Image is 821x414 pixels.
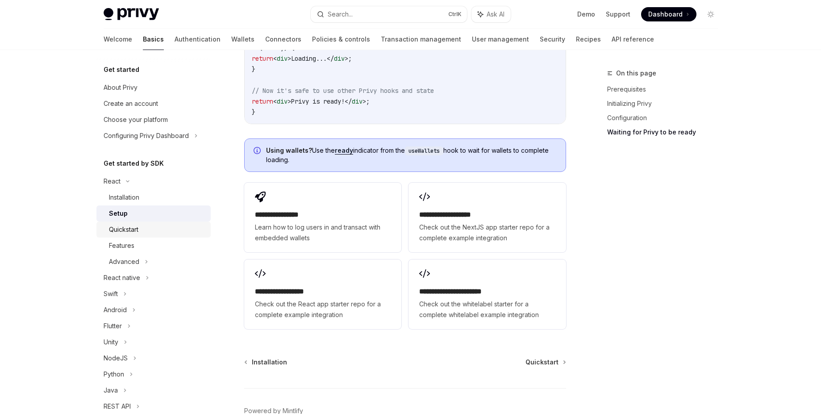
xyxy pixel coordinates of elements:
a: Dashboard [641,7,696,21]
span: div [352,97,363,105]
div: Setup [109,208,128,219]
a: About Privy [96,79,211,96]
div: NodeJS [104,353,128,364]
button: Search...CtrlK [311,6,467,22]
a: Configuration [607,111,725,125]
span: } [252,65,255,73]
span: </ [345,97,352,105]
div: Unity [104,337,118,347]
a: Recipes [576,29,601,50]
a: ready [335,146,353,155]
span: Learn how to log users in and transact with embedded wallets [255,222,391,243]
svg: Info [254,147,263,156]
a: Installation [245,358,287,367]
div: Configuring Privy Dashboard [104,130,189,141]
div: Java [104,385,118,396]
a: Welcome [104,29,132,50]
a: **** **** **** ***Check out the React app starter repo for a complete example integration [244,259,401,329]
code: useWallets [405,146,443,155]
h5: Get started [104,64,139,75]
a: API reference [612,29,654,50]
a: User management [472,29,529,50]
a: Wallets [231,29,254,50]
span: Check out the NextJS app starter repo for a complete example integration [419,222,555,243]
a: **** **** **** *Learn how to log users in and transact with embedded wallets [244,183,401,252]
span: > [363,97,366,105]
span: div [277,54,288,63]
span: return [252,54,273,63]
a: Authentication [175,29,221,50]
span: > [345,54,348,63]
button: Toggle dark mode [704,7,718,21]
div: REST API [104,401,131,412]
a: Installation [96,189,211,205]
span: // Now it's safe to use other Privy hooks and state [252,87,434,95]
a: Waiting for Privy to be ready [607,125,725,139]
span: Ctrl K [448,11,462,18]
span: Quickstart [525,358,558,367]
a: Connectors [265,29,301,50]
span: > [288,54,291,63]
span: > [288,97,291,105]
span: Dashboard [648,10,683,19]
a: Initializing Privy [607,96,725,111]
span: ; [348,54,352,63]
span: < [273,97,277,105]
div: React native [104,272,140,283]
a: Policies & controls [312,29,370,50]
div: Advanced [109,256,139,267]
div: Flutter [104,321,122,331]
a: **** **** **** **** ***Check out the whitelabel starter for a complete whitelabel example integra... [408,259,566,329]
a: Setup [96,205,211,222]
div: Android [104,305,127,315]
div: About Privy [104,82,138,93]
span: < [273,54,277,63]
a: Choose your platform [96,112,211,128]
a: Quickstart [525,358,565,367]
h5: Get started by SDK [104,158,164,169]
a: Transaction management [381,29,461,50]
span: Use the indicator from the hook to wait for wallets to complete loading. [266,146,557,164]
a: Create an account [96,96,211,112]
div: Features [109,240,134,251]
a: Support [606,10,630,19]
div: React [104,176,121,187]
a: Quickstart [96,222,211,238]
a: Demo [577,10,595,19]
strong: Using wallets? [266,146,312,154]
span: div [334,54,345,63]
span: Loading... [291,54,327,63]
div: Swift [104,289,118,299]
span: Installation [252,358,287,367]
div: Quickstart [109,224,138,235]
a: Security [540,29,565,50]
span: div [277,97,288,105]
span: Privy is ready! [291,97,345,105]
div: Installation [109,192,139,203]
a: **** **** **** ****Check out the NextJS app starter repo for a complete example integration [408,183,566,252]
div: Search... [328,9,353,20]
img: light logo [104,8,159,21]
span: On this page [616,68,656,79]
span: } [252,108,255,116]
div: Choose your platform [104,114,168,125]
span: </ [327,54,334,63]
span: Check out the whitelabel starter for a complete whitelabel example integration [419,299,555,320]
span: Ask AI [487,10,504,19]
span: return [252,97,273,105]
a: Basics [143,29,164,50]
div: Create an account [104,98,158,109]
a: Prerequisites [607,82,725,96]
span: ; [366,97,370,105]
span: Check out the React app starter repo for a complete example integration [255,299,391,320]
div: Python [104,369,124,380]
button: Ask AI [471,6,511,22]
a: Features [96,238,211,254]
